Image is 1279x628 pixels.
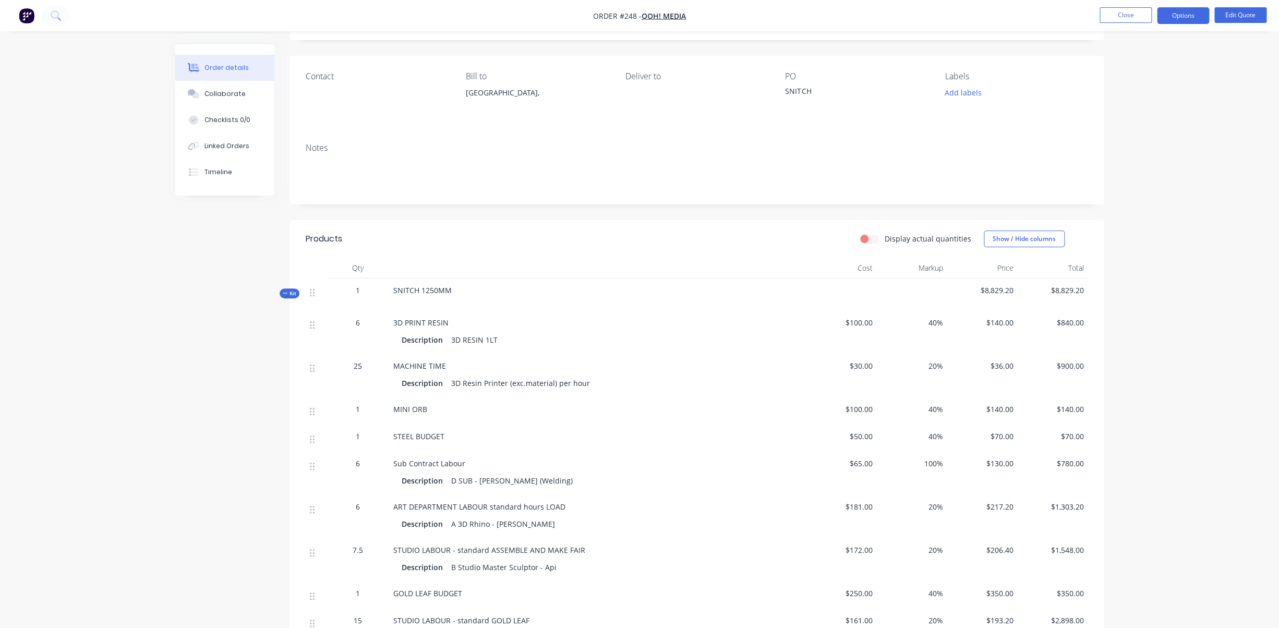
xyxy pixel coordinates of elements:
div: Description [402,332,447,347]
span: $217.20 [951,501,1013,512]
button: Checklists 0/0 [175,107,274,133]
span: 25 [354,360,362,371]
span: $100.00 [811,404,873,415]
button: Collaborate [175,81,274,107]
button: Order details [175,55,274,81]
div: Bill to [465,71,608,81]
span: 15 [354,615,362,626]
button: Options [1157,7,1209,24]
span: Order #248 - [593,11,642,21]
span: 1 [356,404,360,415]
span: 6 [356,458,360,469]
span: $350.00 [1022,588,1084,599]
div: [GEOGRAPHIC_DATA], [465,86,608,100]
div: 3D Resin Printer (exc.material) per hour [447,376,594,391]
div: Price [947,258,1018,279]
div: Timeline [204,167,232,177]
span: 100% [881,458,943,469]
div: Description [402,560,447,575]
div: Deliver to [625,71,768,81]
span: 20% [881,501,943,512]
div: Contact [306,71,449,81]
div: Checklists 0/0 [204,115,250,125]
span: $250.00 [811,588,873,599]
span: $140.00 [1022,404,1084,415]
div: Kit [280,288,299,298]
span: $780.00 [1022,458,1084,469]
span: 3D PRINT RESIN [393,318,449,328]
div: Collaborate [204,89,246,99]
span: 20% [881,360,943,371]
span: $350.00 [951,588,1013,599]
span: SNITCH 1250MM [393,285,452,295]
label: Display actual quantities [885,233,971,244]
span: 40% [881,404,943,415]
button: Close [1100,7,1152,23]
div: Description [402,516,447,532]
span: MINI ORB [393,404,427,414]
span: $100.00 [811,317,873,328]
div: Linked Orders [204,141,249,151]
span: Kit [283,289,296,297]
div: Markup [877,258,947,279]
div: Qty [327,258,389,279]
span: $8,829.20 [951,285,1013,296]
span: 7.5 [353,545,363,555]
div: Products [306,233,342,245]
button: Add labels [939,86,987,100]
span: 1 [356,588,360,599]
span: 20% [881,615,943,626]
span: $1,548.00 [1022,545,1084,555]
span: 40% [881,317,943,328]
div: B Studio Master Sculptor - Api [447,560,561,575]
div: Labels [945,71,1088,81]
span: STUDIO LABOUR - standard ASSEMBLE AND MAKE FAIR [393,545,585,555]
div: 3D RESIN 1LT [447,332,502,347]
span: $172.00 [811,545,873,555]
span: $140.00 [951,317,1013,328]
a: oOh! Media [642,11,686,21]
div: D SUB - [PERSON_NAME] (Welding) [447,473,577,488]
span: $36.00 [951,360,1013,371]
span: 40% [881,588,943,599]
span: $206.40 [951,545,1013,555]
span: $140.00 [951,404,1013,415]
span: 6 [356,501,360,512]
div: Cost [806,258,877,279]
span: 40% [881,431,943,442]
div: Total [1018,258,1088,279]
span: 20% [881,545,943,555]
div: Description [402,473,447,488]
span: $65.00 [811,458,873,469]
span: 1 [356,285,360,296]
span: ART DEPARTMENT LABOUR standard hours LOAD [393,502,565,512]
span: $161.00 [811,615,873,626]
span: STUDIO LABOUR - standard GOLD LEAF [393,615,529,625]
span: STEEL BUDGET [393,431,444,441]
span: $181.00 [811,501,873,512]
button: Linked Orders [175,133,274,159]
div: Description [402,376,447,391]
div: PO [785,71,928,81]
span: $900.00 [1022,360,1084,371]
span: $70.00 [951,431,1013,442]
span: $130.00 [951,458,1013,469]
div: Order details [204,63,249,73]
span: $2,898.00 [1022,615,1084,626]
span: GOLD LEAF BUDGET [393,588,462,598]
span: $70.00 [1022,431,1084,442]
span: $840.00 [1022,317,1084,328]
button: Timeline [175,159,274,185]
button: Edit Quote [1214,7,1266,23]
img: Factory [19,8,34,23]
span: $193.20 [951,615,1013,626]
button: Show / Hide columns [984,231,1065,247]
div: [GEOGRAPHIC_DATA], [465,86,608,119]
span: $1,303.20 [1022,501,1084,512]
span: 6 [356,317,360,328]
span: MACHINE TIME [393,361,446,371]
div: Notes [306,143,1088,153]
span: $8,829.20 [1022,285,1084,296]
span: $30.00 [811,360,873,371]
